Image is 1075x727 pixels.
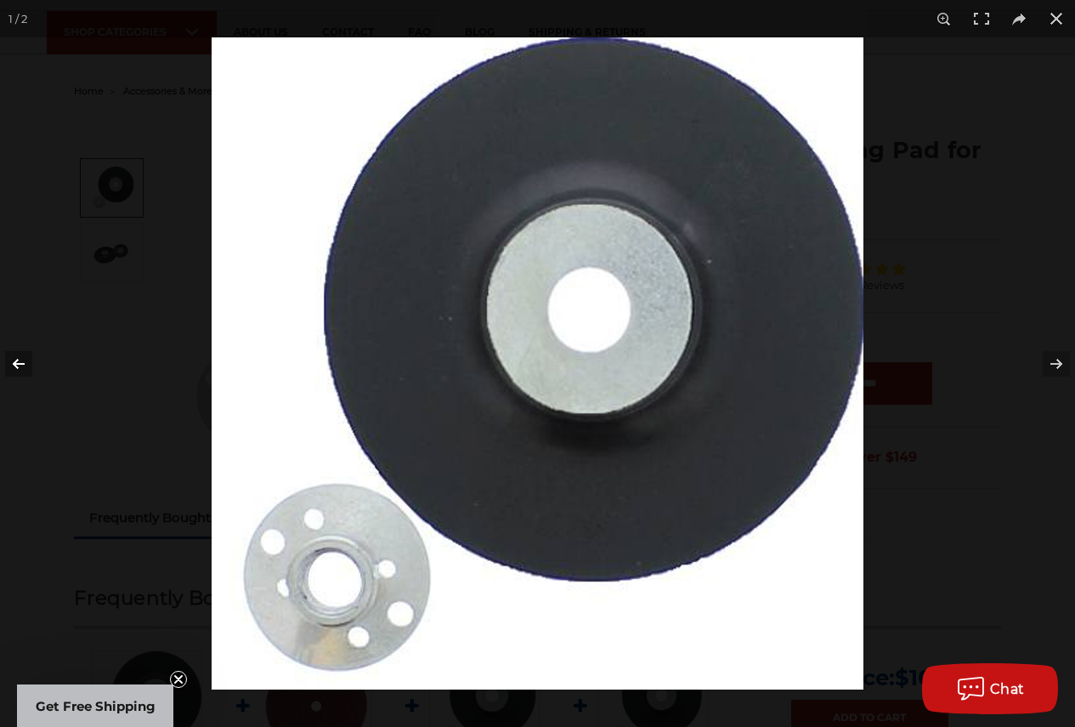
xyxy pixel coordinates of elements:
[170,671,187,688] button: Close teaser
[990,681,1025,697] span: Chat
[922,663,1058,714] button: Chat
[1016,321,1075,406] button: Next (arrow right)
[212,37,863,690] img: Kasco_7_inch_rubber_resin_fibre_backing_pad__72292.1619634276.jpg
[36,698,156,714] span: Get Free Shipping
[17,684,173,727] div: Get Free ShippingClose teaser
